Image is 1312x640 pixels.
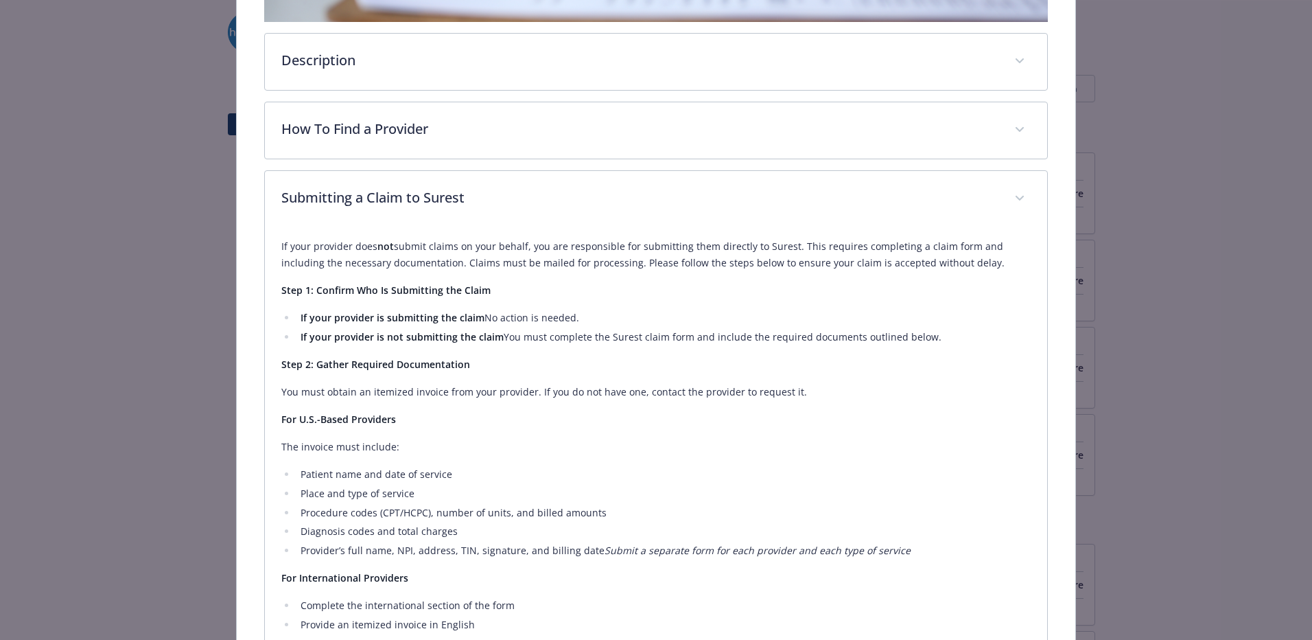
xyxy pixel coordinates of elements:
li: Complete the international section of the form [296,597,1031,614]
p: Description [281,50,998,71]
p: If your provider does submit claims on your behalf, you are responsible for submitting them direc... [281,238,1031,271]
li: Provide an itemized invoice in English [296,617,1031,633]
strong: If your provider is not submitting the claim [301,330,504,343]
p: You must obtain an itemized invoice from your provider. If you do not have one, contact the provi... [281,384,1031,400]
div: How To Find a Provider [265,102,1047,159]
li: Place and type of service [296,485,1031,502]
li: You must complete the Surest claim form and include the required documents outlined below. [296,329,1031,345]
strong: For International Providers [281,571,408,584]
p: How To Find a Provider [281,119,998,139]
li: No action is needed. [296,310,1031,326]
li: Patient name and date of service [296,466,1031,483]
li: Provider’s full name, NPI, address, TIN, signature, and billing date [296,542,1031,559]
strong: If your provider is submitting the claim [301,311,484,324]
li: Diagnosis codes and total charges [296,523,1031,540]
li: Procedure codes (CPT/HCPC), number of units, and billed amounts [296,505,1031,521]
strong: For U.S.-Based Providers [281,413,396,426]
strong: Step 1: Confirm Who Is Submitting the Claim [281,284,491,297]
strong: Step 2: Gather Required Documentation [281,358,470,371]
p: Submitting a Claim to Surest [281,187,998,208]
strong: not [377,240,394,253]
p: The invoice must include: [281,439,1031,455]
em: Submit a separate form for each provider and each type of service [605,544,911,557]
div: Submitting a Claim to Surest [265,171,1047,227]
div: Description [265,34,1047,90]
